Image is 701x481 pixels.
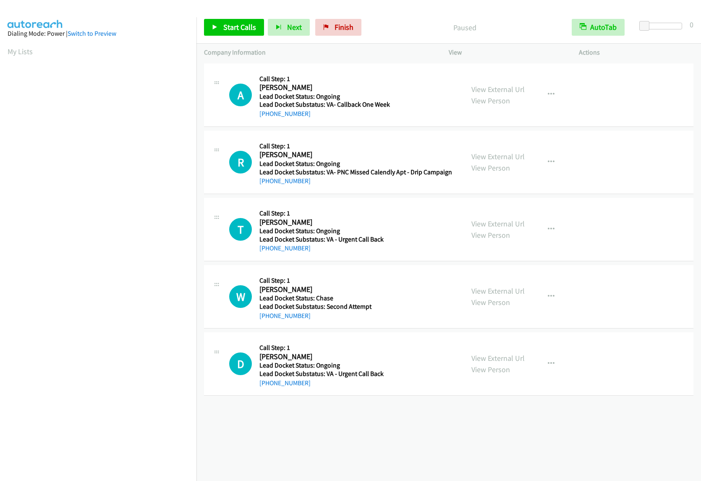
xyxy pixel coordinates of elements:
h5: Lead Docket Substatus: VA- PNC Missed Calendly Apt - Drip Campaign [259,168,452,176]
a: View External Url [471,84,525,94]
p: View [449,47,564,58]
iframe: Dialpad [8,65,196,464]
h5: Lead Docket Substatus: VA - Urgent Call Back [259,370,449,378]
div: The call is yet to be attempted [229,218,252,241]
span: Next [287,22,302,32]
a: View Person [471,365,510,374]
a: [PHONE_NUMBER] [259,379,311,387]
p: Actions [579,47,694,58]
span: Start Calls [223,22,256,32]
h5: Call Step: 1 [259,276,449,285]
a: View External Url [471,219,525,229]
a: My Lists [8,47,33,56]
a: View External Url [471,152,525,161]
div: Delay between calls (in seconds) [643,23,682,29]
div: The call is yet to be attempted [229,151,252,173]
div: Dialing Mode: Power | [8,29,189,39]
h1: A [229,84,252,106]
h2: [PERSON_NAME] [259,83,449,92]
button: Next [268,19,310,36]
p: Company Information [204,47,434,58]
h5: Lead Docket Status: Ongoing [259,361,449,370]
a: View Person [471,163,510,173]
a: [PHONE_NUMBER] [259,312,311,320]
h5: Lead Docket Substatus: Second Attempt [259,302,449,311]
h2: [PERSON_NAME] [259,218,449,227]
h5: Lead Docket Substatus: VA- Callback One Week [259,100,449,109]
h5: Lead Docket Substatus: VA - Urgent Call Back [259,235,449,244]
span: Finish [335,22,353,32]
div: The call is yet to be attempted [229,84,252,106]
h5: Lead Docket Status: Chase [259,294,449,302]
h1: R [229,151,252,173]
h1: D [229,352,252,375]
a: [PHONE_NUMBER] [259,244,311,252]
div: The call is yet to be attempted [229,352,252,375]
h5: Lead Docket Status: Ongoing [259,92,449,101]
a: Finish [315,19,361,36]
h1: W [229,285,252,308]
a: [PHONE_NUMBER] [259,177,311,185]
h5: Call Step: 1 [259,344,449,352]
p: Paused [373,22,557,33]
a: View Person [471,230,510,240]
h2: [PERSON_NAME] [259,352,449,362]
h5: Lead Docket Status: Ongoing [259,160,452,168]
h2: [PERSON_NAME] [259,150,449,160]
a: Start Calls [204,19,264,36]
h5: Call Step: 1 [259,142,452,150]
h5: Lead Docket Status: Ongoing [259,227,449,235]
button: AutoTab [572,19,625,36]
h5: Call Step: 1 [259,75,449,83]
a: [PHONE_NUMBER] [259,110,311,118]
div: The call is yet to be attempted [229,285,252,308]
a: Switch to Preview [68,29,116,37]
h5: Call Step: 1 [259,209,449,218]
h2: [PERSON_NAME] [259,285,449,294]
a: View External Url [471,286,525,296]
div: 0 [690,19,693,30]
h1: T [229,218,252,241]
a: View Person [471,297,510,307]
a: View External Url [471,353,525,363]
a: View Person [471,96,510,105]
